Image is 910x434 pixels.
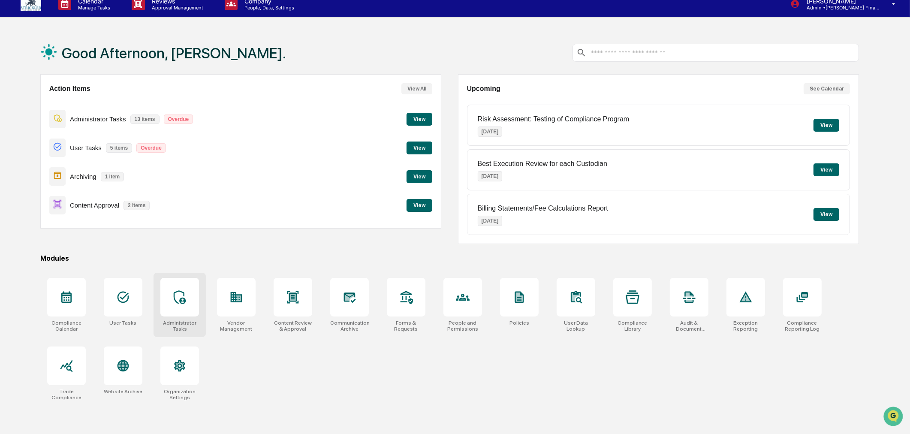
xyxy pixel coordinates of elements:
p: Manage Tasks [71,5,115,11]
a: View [407,172,432,180]
button: View [814,163,839,176]
div: User Tasks [109,320,136,326]
p: Billing Statements/Fee Calculations Report [478,205,608,212]
p: 1 item [101,172,124,181]
p: Overdue [136,143,166,153]
a: 🔎Data Lookup [5,176,57,191]
p: Admin • [PERSON_NAME] Financial Group [800,5,880,11]
button: View [407,113,432,126]
div: We're available if you need us! [29,129,108,136]
div: Modules [40,254,859,262]
div: Trade Compliance [47,389,86,401]
p: How can we help? [9,73,156,87]
div: Forms & Requests [387,320,425,332]
div: Administrator Tasks [160,320,199,332]
span: Pylon [85,200,104,207]
span: Data Lookup [17,179,54,188]
button: View [407,170,432,183]
div: Start new chat [29,121,141,129]
div: 🖐️ [9,164,15,171]
p: Archiving [70,173,96,180]
div: Compliance Library [613,320,652,332]
p: Administrator Tasks [70,115,126,123]
div: 🔎 [9,180,15,187]
div: Policies [509,320,529,326]
div: User Data Lookup [557,320,595,332]
button: Start new chat [146,123,156,133]
button: View [407,142,432,154]
button: View All [401,83,432,94]
button: See Calendar [804,83,850,94]
button: View [814,208,839,221]
iframe: Open customer support [883,406,906,429]
p: Content Approval [70,202,119,209]
div: People and Permissions [443,320,482,332]
p: Approval Management [145,5,208,11]
input: Clear [22,94,142,103]
p: 2 items [124,201,150,210]
a: Powered byPylon [60,200,104,207]
div: 🗄️ [62,164,69,171]
div: Audit & Document Logs [670,320,708,332]
p: 13 items [130,115,160,124]
div: Communications Archive [330,320,369,332]
a: 🖐️Preclearance [5,160,59,175]
button: View [407,199,432,212]
a: View [407,201,432,209]
p: User Tasks [70,144,102,151]
div: Vendor Management [217,320,256,332]
img: Greenboard [9,47,26,64]
p: Best Execution Review for each Custodian [478,160,607,168]
p: Risk Assessment: Testing of Compliance Program [478,115,630,123]
div: Exception Reporting [726,320,765,332]
a: 🗄️Attestations [59,160,110,175]
span: Attestations [71,163,106,172]
div: Content Review & Approval [274,320,312,332]
p: People, Data, Settings [238,5,298,11]
div: Organization Settings [160,389,199,401]
img: 1746055101610-c473b297-6a78-478c-a979-82029cc54cd1 [9,121,24,136]
p: [DATE] [478,171,503,181]
h2: Action Items [49,85,90,93]
p: [DATE] [478,216,503,226]
div: Compliance Reporting Log [783,320,822,332]
div: Compliance Calendar [47,320,86,332]
p: Overdue [164,115,193,124]
span: Preclearance [17,163,55,172]
h1: Good Afternoon, [PERSON_NAME]. [62,45,286,62]
a: View [407,143,432,151]
button: View [814,119,839,132]
h2: Upcoming [467,85,500,93]
div: Website Archive [104,389,142,395]
p: [DATE] [478,127,503,137]
a: View [407,115,432,123]
p: 5 items [106,143,132,153]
